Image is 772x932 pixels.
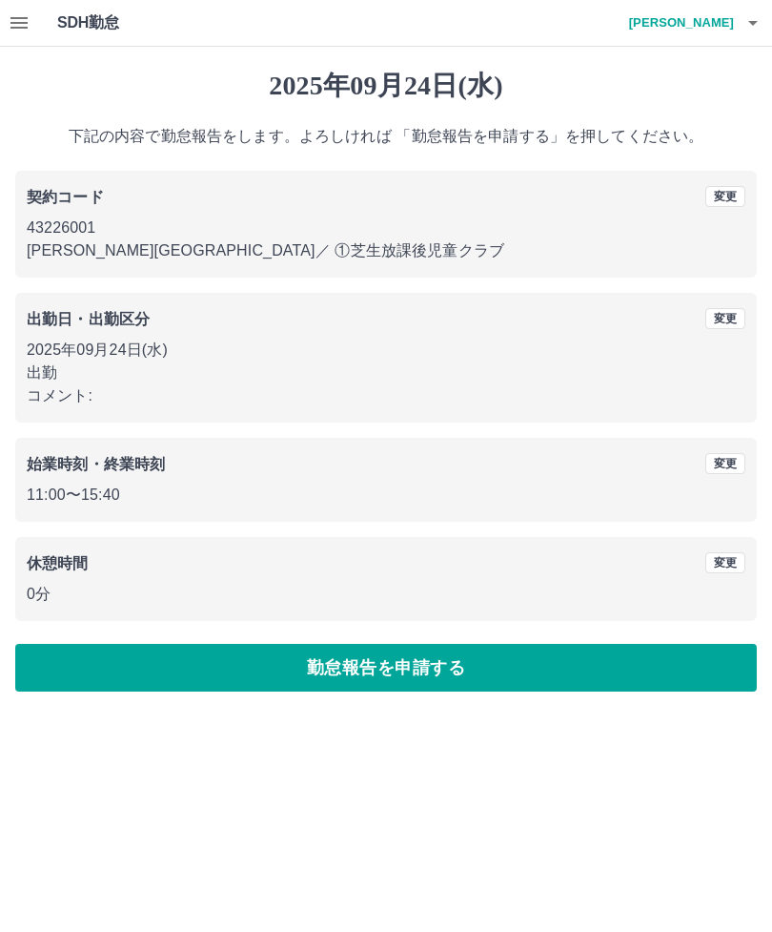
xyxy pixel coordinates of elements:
[15,70,757,102] h1: 2025年09月24日(水)
[27,384,745,407] p: コメント:
[705,552,745,573] button: 変更
[27,362,745,384] p: 出勤
[705,186,745,207] button: 変更
[27,189,104,205] b: 契約コード
[27,583,745,606] p: 0分
[705,308,745,329] button: 変更
[27,339,745,362] p: 2025年09月24日(水)
[27,239,745,262] p: [PERSON_NAME][GEOGRAPHIC_DATA] ／ ①芝生放課後児童クラブ
[27,456,165,472] b: 始業時刻・終業時刻
[27,484,745,507] p: 11:00 〜 15:40
[15,644,757,692] button: 勤怠報告を申請する
[15,125,757,148] p: 下記の内容で勤怠報告をします。よろしければ 「勤怠報告を申請する」を押してください。
[27,217,745,239] p: 43226001
[705,453,745,474] button: 変更
[27,555,89,571] b: 休憩時間
[27,311,150,327] b: 出勤日・出勤区分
